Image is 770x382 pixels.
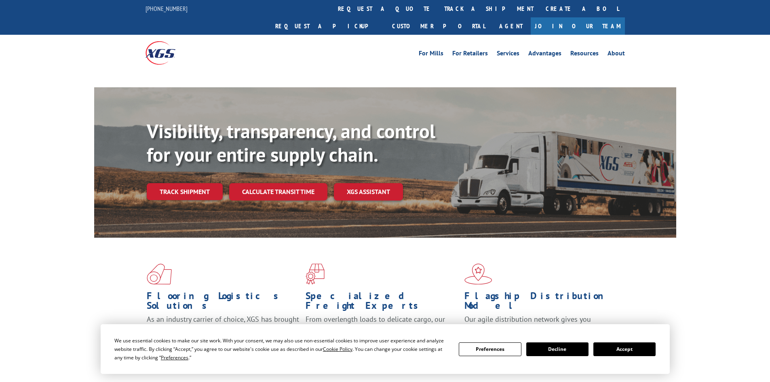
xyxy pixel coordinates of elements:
span: Preferences [161,354,188,361]
a: XGS ASSISTANT [334,183,403,200]
img: xgs-icon-flagship-distribution-model-red [464,264,492,285]
a: Request a pickup [269,17,386,35]
a: [PHONE_NUMBER] [146,4,188,13]
a: Join Our Team [531,17,625,35]
h1: Flagship Distribution Model [464,291,617,314]
a: Customer Portal [386,17,491,35]
a: Track shipment [147,183,223,200]
a: For Retailers [452,50,488,59]
button: Accept [593,342,656,356]
span: As an industry carrier of choice, XGS has brought innovation and dedication to flooring logistics... [147,314,299,343]
h1: Flooring Logistics Solutions [147,291,300,314]
a: For Mills [419,50,443,59]
img: xgs-icon-focused-on-flooring-red [306,264,325,285]
button: Decline [526,342,589,356]
a: Agent [491,17,531,35]
button: Preferences [459,342,521,356]
img: xgs-icon-total-supply-chain-intelligence-red [147,264,172,285]
a: Resources [570,50,599,59]
b: Visibility, transparency, and control for your entire supply chain. [147,118,435,167]
a: Calculate transit time [229,183,327,200]
a: Advantages [528,50,561,59]
p: From overlength loads to delicate cargo, our experienced staff knows the best way to move your fr... [306,314,458,350]
a: Services [497,50,519,59]
span: Cookie Policy [323,346,352,352]
a: About [608,50,625,59]
span: Our agile distribution network gives you nationwide inventory management on demand. [464,314,613,333]
h1: Specialized Freight Experts [306,291,458,314]
div: We use essential cookies to make our site work. With your consent, we may also use non-essential ... [114,336,449,362]
div: Cookie Consent Prompt [101,324,670,374]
